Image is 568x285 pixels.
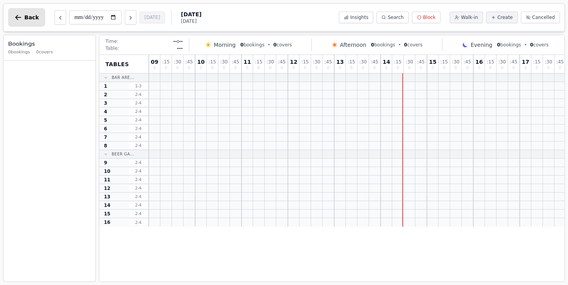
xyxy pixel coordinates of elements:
span: [DATE] [181,18,201,24]
span: 0 [497,42,500,48]
span: Tables [105,60,129,68]
span: 4 [104,109,107,115]
span: 0 [153,66,156,70]
span: Time: [105,38,118,44]
span: : 45 [278,60,286,64]
span: 0 [432,66,434,70]
span: 0 [274,42,277,48]
span: : 15 [255,60,262,64]
span: 2 - 4 [129,92,148,97]
span: 2 - 4 [129,168,148,174]
h3: Bookings [8,40,91,48]
button: [DATE] [139,12,165,23]
span: Cancelled [532,14,555,20]
span: : 45 [417,60,425,64]
span: • [267,42,270,48]
span: : 30 [220,60,228,64]
span: Walk-in [461,14,478,20]
span: : 45 [232,60,239,64]
span: 0 [176,66,179,70]
span: 11 [104,177,111,183]
span: 2 [104,92,107,98]
span: Block [423,14,435,20]
button: Back [8,8,45,27]
span: 15 [104,211,111,217]
span: : 15 [209,60,216,64]
span: : 15 [162,60,170,64]
span: : 15 [487,60,494,64]
span: : 30 [174,60,181,64]
span: 2 - 4 [129,134,148,140]
span: 6 [104,126,107,132]
span: 2 - 4 [129,109,148,114]
span: 0 [200,66,202,70]
span: 0 [281,66,283,70]
span: • [398,42,401,48]
span: : 30 [545,60,552,64]
button: Search [376,12,408,23]
span: Afternoon [340,41,366,49]
span: covers [274,42,292,48]
span: bookings [240,42,264,48]
span: 14 [104,202,111,208]
span: 0 [466,66,468,70]
span: : 15 [440,60,448,64]
span: 0 [165,66,167,70]
span: 14 [383,59,390,65]
span: 0 [443,66,445,70]
button: Block [412,12,440,23]
span: bookings [371,42,395,48]
span: : 45 [371,60,378,64]
span: Insights [350,14,368,20]
span: : 45 [556,60,564,64]
span: 0 [246,66,248,70]
span: 0 [327,66,329,70]
span: covers [404,42,423,48]
span: • [524,42,527,48]
button: Cancelled [521,12,560,23]
span: 0 [188,66,190,70]
span: 5 [104,117,107,123]
span: : 30 [359,60,367,64]
button: Walk-in [450,12,483,23]
span: bookings [497,42,521,48]
span: : 45 [510,60,517,64]
span: 0 covers [36,49,53,56]
span: 0 [559,66,561,70]
span: 2 - 4 [129,100,148,106]
span: 2 - 4 [129,194,148,200]
span: 0 [501,66,503,70]
button: Insights [339,12,373,23]
span: : 15 [301,60,309,64]
span: 2 - 4 [129,126,148,131]
button: Next day [125,10,136,25]
span: 12 [104,185,111,191]
span: 2 - 4 [129,211,148,217]
span: 0 [234,66,236,70]
span: 0 [385,66,388,70]
span: : 30 [313,60,320,64]
span: 0 [512,66,515,70]
span: 09 [151,59,158,65]
span: 2 - 4 [129,220,148,225]
span: Evening [471,41,492,49]
span: --- [177,45,183,51]
span: 2 - 4 [129,177,148,183]
span: : 45 [464,60,471,64]
span: 0 [478,66,480,70]
span: 7 [104,134,107,140]
span: 0 [371,42,374,48]
span: [DATE] [181,10,201,18]
span: 12 [290,59,297,65]
span: 1 [104,83,107,89]
span: : 15 [348,60,355,64]
span: 0 [240,42,243,48]
button: Previous day [54,10,66,25]
span: covers [530,42,549,48]
span: Morning [214,41,236,49]
span: 9 [104,160,107,166]
span: 0 [408,66,410,70]
span: 0 [373,66,376,70]
span: 8 [104,143,107,149]
span: : 15 [533,60,541,64]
